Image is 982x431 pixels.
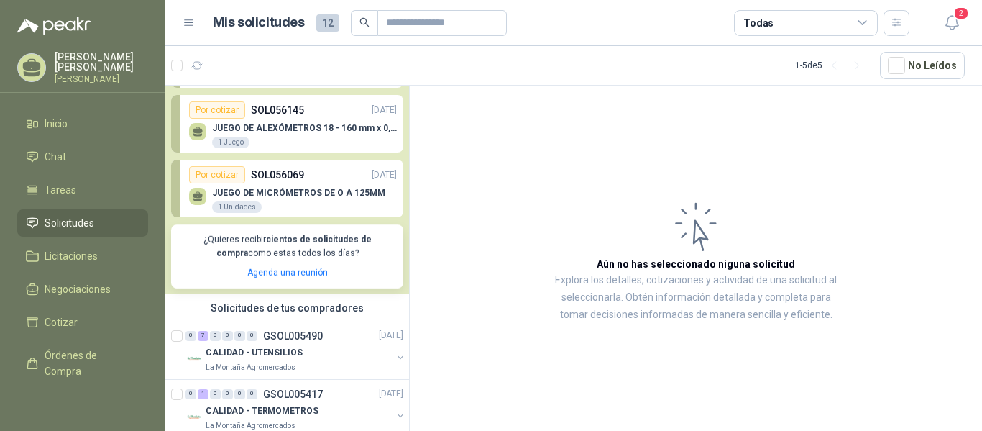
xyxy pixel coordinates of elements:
[17,209,148,237] a: Solicitudes
[372,104,397,117] p: [DATE]
[359,17,370,27] span: search
[185,331,196,341] div: 0
[17,17,91,35] img: Logo peakr
[251,102,304,118] p: SOL056145
[45,281,111,297] span: Negociaciones
[198,389,208,399] div: 1
[247,268,328,278] a: Agenda una reunión
[213,12,305,33] h1: Mis solicitudes
[743,15,774,31] div: Todas
[251,167,304,183] p: SOL056069
[45,248,98,264] span: Licitaciones
[222,331,233,341] div: 0
[263,389,323,399] p: GSOL005417
[45,348,134,379] span: Órdenes de Compra
[597,256,795,272] h3: Aún no has seleccionado niguna solicitud
[185,350,203,368] img: Company Logo
[210,331,221,341] div: 0
[206,404,318,418] p: CALIDAD - TERMOMETROS
[554,272,838,324] p: Explora los detalles, cotizaciones y actividad de una solicitud al seleccionarla. Obtén informaci...
[180,233,395,260] p: ¿Quieres recibir como estas todos los días?
[212,123,397,133] p: JUEGO DE ALEXÓMETROS 18 - 160 mm x 0,01 mm 2824-S3
[185,409,203,426] img: Company Logo
[316,14,339,32] span: 12
[210,389,221,399] div: 0
[17,110,148,137] a: Inicio
[185,389,196,399] div: 0
[45,149,66,165] span: Chat
[234,331,245,341] div: 0
[171,95,403,153] a: Por cotizarSOL056145[DATE] JUEGO DE ALEXÓMETROS 18 - 160 mm x 0,01 mm 2824-S31 Juego
[212,201,262,213] div: 1 Unidades
[379,387,403,401] p: [DATE]
[17,391,148,418] a: Remisiones
[55,75,148,83] p: [PERSON_NAME]
[198,331,208,341] div: 7
[189,166,245,183] div: Por cotizar
[953,6,969,20] span: 2
[189,101,245,119] div: Por cotizar
[185,327,406,373] a: 0 7 0 0 0 0 GSOL005490[DATE] Company LogoCALIDAD - UTENSILIOSLa Montaña Agromercados
[171,160,403,217] a: Por cotizarSOL056069[DATE] JUEGO DE MICRÓMETROS DE O A 125MM1 Unidades
[379,329,403,342] p: [DATE]
[234,389,245,399] div: 0
[880,52,965,79] button: No Leídos
[372,168,397,182] p: [DATE]
[795,54,868,77] div: 1 - 5 de 5
[17,276,148,303] a: Negociaciones
[247,331,257,341] div: 0
[206,346,303,360] p: CALIDAD - UTENSILIOS
[17,242,148,270] a: Licitaciones
[17,309,148,336] a: Cotizar
[55,52,148,72] p: [PERSON_NAME] [PERSON_NAME]
[939,10,965,36] button: 2
[45,116,68,132] span: Inicio
[17,143,148,171] a: Chat
[45,215,94,231] span: Solicitudes
[247,389,257,399] div: 0
[45,182,76,198] span: Tareas
[212,188,385,198] p: JUEGO DE MICRÓMETROS DE O A 125MM
[263,331,323,341] p: GSOL005490
[17,176,148,204] a: Tareas
[216,235,372,258] b: cientos de solicitudes de compra
[165,294,409,322] div: Solicitudes de tus compradores
[45,314,78,330] span: Cotizar
[206,362,295,373] p: La Montaña Agromercados
[17,342,148,385] a: Órdenes de Compra
[222,389,233,399] div: 0
[212,137,249,148] div: 1 Juego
